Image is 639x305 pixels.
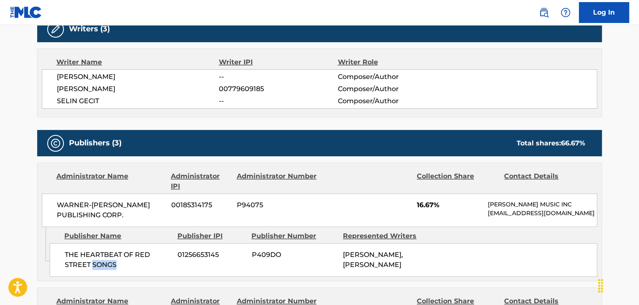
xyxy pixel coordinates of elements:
img: MLC Logo [10,6,42,18]
span: P94075 [237,200,318,210]
p: [PERSON_NAME] MUSIC INC [488,200,597,209]
span: THE HEARTBEAT OF RED STREET SONGS [65,250,171,270]
iframe: Chat Widget [597,265,639,305]
span: Composer/Author [337,72,446,82]
span: [PERSON_NAME] [57,72,219,82]
div: Writer IPI [219,57,338,67]
span: P409DO [251,250,337,260]
div: Administrator Number [236,171,317,191]
img: Writers [51,24,61,34]
img: Publishers [51,138,61,148]
img: help [560,8,571,18]
a: Public Search [535,4,552,21]
p: [EMAIL_ADDRESS][DOMAIN_NAME] [488,209,597,218]
h5: Writers (3) [69,24,110,34]
img: search [539,8,549,18]
span: 16.67% [417,200,482,210]
div: Total shares: [517,138,585,148]
h5: Publishers (3) [69,138,122,148]
div: Administrator IPI [171,171,230,191]
div: Administrator Name [56,171,165,191]
span: [PERSON_NAME], [PERSON_NAME] [343,251,403,269]
span: Composer/Author [337,84,446,94]
span: -- [219,96,337,106]
span: Composer/Author [337,96,446,106]
div: Writer Name [56,57,219,67]
div: Publisher IPI [177,231,245,241]
span: -- [219,72,337,82]
a: Log In [579,2,629,23]
div: Contact Details [504,171,585,191]
div: Drag [594,273,607,298]
div: Writer Role [337,57,446,67]
span: 00185314175 [171,200,231,210]
span: WARNER-[PERSON_NAME] PUBLISHING CORP. [57,200,165,220]
div: Represented Writers [343,231,428,241]
span: 01256653145 [177,250,245,260]
span: SELIN GECIT [57,96,219,106]
div: Publisher Number [251,231,337,241]
div: Publisher Name [64,231,171,241]
div: Collection Share [417,171,498,191]
span: [PERSON_NAME] [57,84,219,94]
span: 66.67 % [561,139,585,147]
div: Help [557,4,574,21]
span: 00779609185 [219,84,337,94]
